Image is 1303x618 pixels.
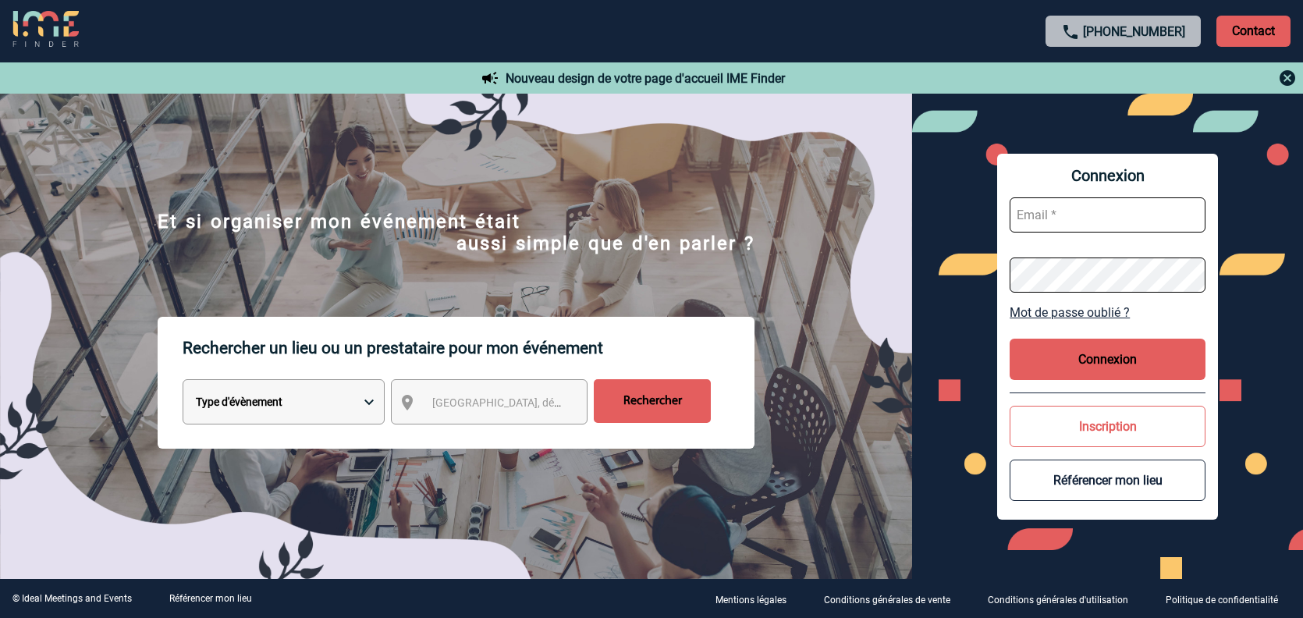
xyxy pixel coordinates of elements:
a: Mot de passe oublié ? [1010,305,1205,320]
a: Conditions générales de vente [811,591,975,606]
a: Référencer mon lieu [169,593,252,604]
input: Rechercher [594,379,711,423]
button: Connexion [1010,339,1205,380]
button: Inscription [1010,406,1205,447]
p: Mentions légales [715,595,786,606]
div: © Ideal Meetings and Events [12,593,132,604]
a: [PHONE_NUMBER] [1083,24,1185,39]
a: Politique de confidentialité [1153,591,1303,606]
span: [GEOGRAPHIC_DATA], département, région... [432,396,649,409]
span: Connexion [1010,166,1205,185]
p: Conditions générales d'utilisation [988,595,1128,606]
p: Conditions générales de vente [824,595,950,606]
p: Rechercher un lieu ou un prestataire pour mon événement [183,317,754,379]
input: Email * [1010,197,1205,233]
a: Conditions générales d'utilisation [975,591,1153,606]
img: call-24-px.png [1061,23,1080,41]
a: Mentions légales [703,591,811,606]
button: Référencer mon lieu [1010,460,1205,501]
p: Politique de confidentialité [1166,595,1278,606]
p: Contact [1216,16,1291,47]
